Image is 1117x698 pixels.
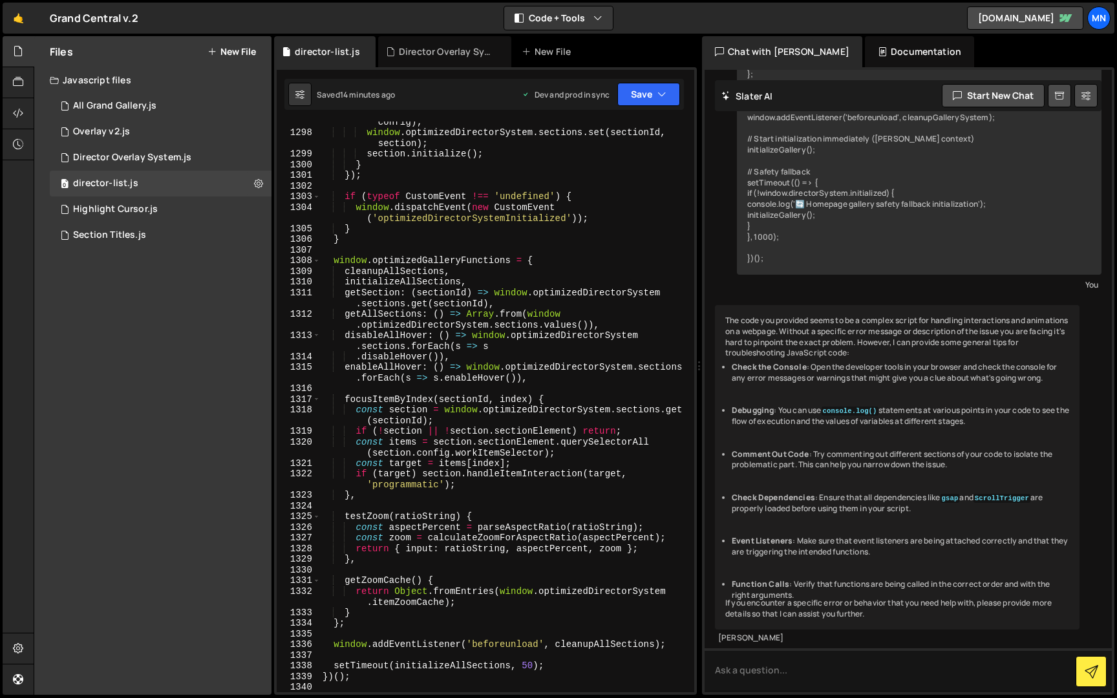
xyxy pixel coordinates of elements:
div: 1338 [277,661,321,672]
button: Save [617,83,680,106]
div: 15298/40379.js [50,171,271,196]
strong: Debugging [732,405,774,416]
div: 1310 [277,277,321,288]
div: 1311 [277,288,321,309]
div: 1301 [277,170,321,181]
div: Saved [317,89,395,100]
button: Code + Tools [504,6,613,30]
div: 1332 [277,586,321,608]
div: 1333 [277,608,321,619]
div: Section Titles.js [73,229,146,241]
div: New File [522,45,576,58]
div: 1316 [277,383,321,394]
h2: Slater AI [721,90,773,102]
div: 1330 [277,565,321,576]
div: 1334 [277,618,321,629]
div: 1306 [277,234,321,245]
div: Director Overlay System.js [73,152,191,164]
div: 1328 [277,544,321,555]
code: gsap [941,494,960,503]
a: [DOMAIN_NAME] [967,6,1083,30]
div: 1318 [277,405,321,426]
strong: Function Calls [732,578,789,589]
div: 1298 [277,127,321,149]
div: 1312 [277,309,321,330]
div: 1339 [277,672,321,682]
div: 1314 [277,352,321,363]
div: 15298/42891.js [50,145,271,171]
div: 1315 [277,362,321,383]
div: 1317 [277,394,321,405]
div: 1325 [277,511,321,522]
div: 1313 [277,330,321,352]
div: 1324 [277,501,321,512]
li: : Open the developer tools in your browser and check the console for any error messages or warnin... [732,362,1069,384]
code: ScrollTrigger [973,494,1030,503]
div: [PERSON_NAME] [718,633,1076,644]
div: 1319 [277,426,321,437]
div: Director Overlay System.js [399,45,496,58]
code: console.log() [822,407,878,416]
a: MN [1087,6,1111,30]
strong: Comment Out Code [732,449,809,460]
div: 1323 [277,490,321,501]
div: 1327 [277,533,321,544]
div: 15298/40223.js [50,222,271,248]
div: 1308 [277,255,321,266]
li: : Verify that functions are being called in the correct order and with the right arguments. [732,579,1069,601]
strong: Check Dependencies [732,492,815,503]
div: director-list.js [295,45,360,58]
div: 1322 [277,469,321,490]
span: 0 [61,180,69,190]
strong: Check the Console [732,361,807,372]
button: Start new chat [942,84,1045,107]
button: New File [207,47,256,57]
li: : Make sure that event listeners are being attached correctly and that they are triggering the in... [732,536,1069,558]
div: 1326 [277,522,321,533]
div: Highlight Cursor.js [73,204,158,215]
div: director-list.js [73,178,138,189]
div: 1300 [277,160,321,171]
div: 1299 [277,149,321,160]
div: 1320 [277,437,321,458]
div: 15298/43117.js [50,196,271,222]
div: 1307 [277,245,321,256]
div: Javascript files [34,67,271,93]
div: 1302 [277,181,321,192]
div: Documentation [865,36,974,67]
div: Chat with [PERSON_NAME] [702,36,862,67]
div: 1304 [277,202,321,224]
strong: Event Listeners [732,535,793,546]
div: 1337 [277,650,321,661]
div: 1336 [277,639,321,650]
h2: Files [50,45,73,59]
div: 14 minutes ago [340,89,395,100]
div: 1321 [277,458,321,469]
li: : You can use statements at various points in your code to see the flow of execution and the valu... [732,405,1069,427]
div: 1331 [277,575,321,586]
div: 1309 [277,266,321,277]
li: : Try commenting out different sections of your code to isolate the problematic part. This can he... [732,449,1069,471]
li: : Ensure that all dependencies like and are properly loaded before using them in your script. [732,492,1069,514]
div: You [740,278,1098,291]
div: 1335 [277,629,321,640]
div: Overlay v2.js [73,126,130,138]
div: All Grand Gallery.js [73,100,156,112]
a: 🤙 [3,3,34,34]
div: 15298/45944.js [50,119,271,145]
div: 1305 [277,224,321,235]
div: 1340 [277,682,321,693]
div: Grand Central v.2 [50,10,138,26]
div: The code you provided seems to be a complex script for handling interactions and animations on a ... [715,305,1080,629]
div: 15298/43578.js [50,93,271,119]
div: Dev and prod in sync [522,89,610,100]
div: 1329 [277,554,321,565]
div: 1303 [277,191,321,202]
